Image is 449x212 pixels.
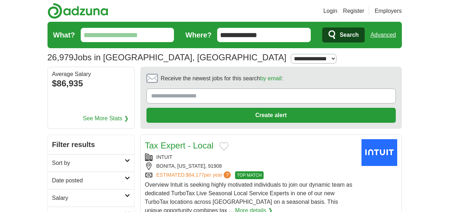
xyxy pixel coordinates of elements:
[161,74,283,83] span: Receive the newest jobs for this search :
[156,171,233,179] a: ESTIMATED:$64,177per year?
[219,142,229,151] button: Add to favorite jobs
[224,171,231,178] span: ?
[145,162,356,170] div: BONITA, [US_STATE], 91908
[323,7,337,15] a: Login
[185,30,211,40] label: Where?
[53,30,75,40] label: What?
[375,7,402,15] a: Employers
[83,114,129,123] a: See More Stats ❯
[52,77,130,90] div: $86,935
[322,27,365,42] button: Search
[343,7,364,15] a: Register
[52,176,125,185] h2: Date posted
[52,159,125,167] h2: Sort by
[48,154,134,172] a: Sort by
[361,139,397,166] img: Intuit logo
[48,3,108,19] img: Adzuna logo
[186,172,204,178] span: $64,177
[48,135,134,154] h2: Filter results
[48,189,134,207] a: Salary
[52,194,125,202] h2: Salary
[260,75,281,81] a: by email
[48,52,286,62] h1: Jobs in [GEOGRAPHIC_DATA], [GEOGRAPHIC_DATA]
[48,51,74,64] span: 26,979
[340,28,359,42] span: Search
[235,171,263,179] span: TOP MATCH
[370,28,396,42] a: Advanced
[52,71,130,77] div: Average Salary
[48,172,134,189] a: Date posted
[146,108,396,123] button: Create alert
[145,141,214,150] a: Tax Expert - Local
[156,154,173,160] a: INTUIT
